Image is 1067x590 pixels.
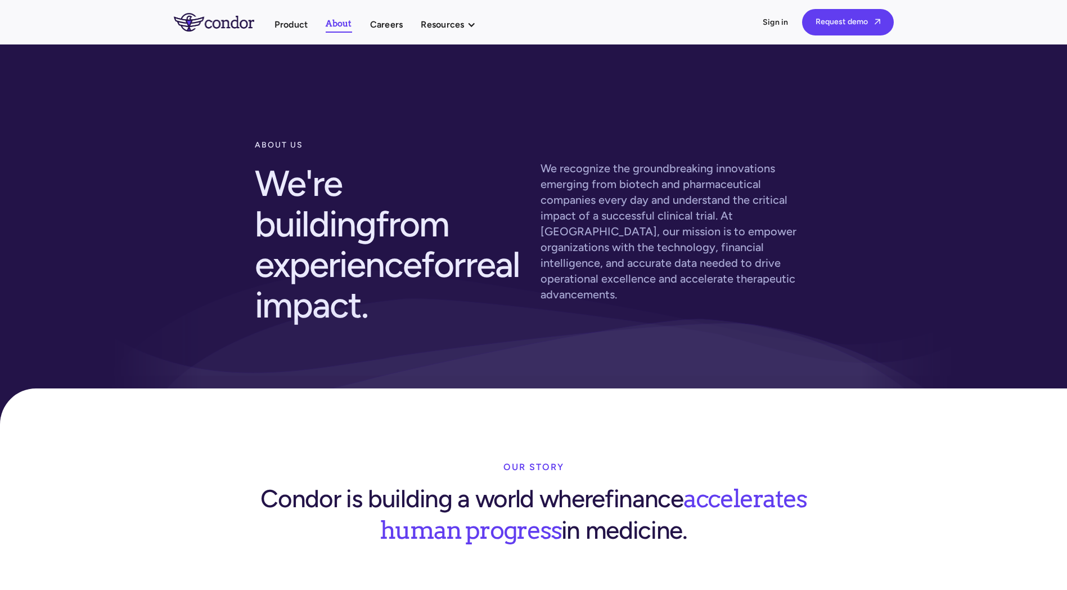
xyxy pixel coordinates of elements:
span: from experience [255,202,449,286]
span: finance [605,484,683,513]
div: Resources [421,17,464,32]
a: Request demo [802,9,894,35]
p: We recognize the groundbreaking innovations emerging from biotech and pharmaceutical companies ev... [541,160,813,302]
div: Condor is building a world where in medicine. [255,479,813,546]
h2: We're building for [255,157,527,332]
div: about us [255,134,527,157]
span: accelerates human progress [380,479,806,545]
a: Sign in [763,17,789,28]
div: our story [503,456,564,479]
a: home [174,13,274,31]
a: Careers [370,17,403,32]
span:  [875,18,880,25]
span: real impact. [255,243,520,327]
div: Resources [421,17,487,32]
a: Product [274,17,308,32]
a: About [326,16,352,33]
